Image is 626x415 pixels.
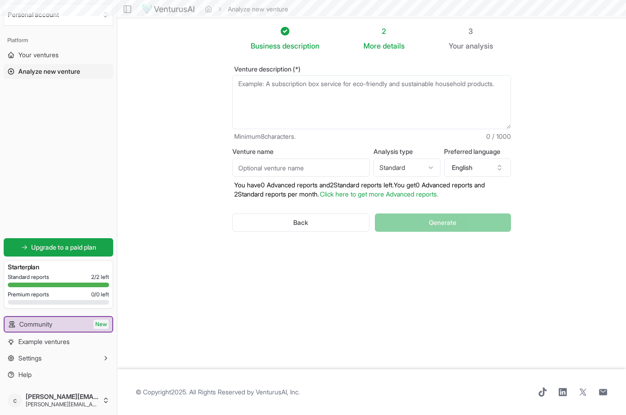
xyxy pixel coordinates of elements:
[8,273,49,281] span: Standard reports
[256,388,298,396] a: VenturusAI, Inc
[383,41,405,50] span: details
[320,190,438,198] a: Click here to get more Advanced reports.
[5,317,112,332] a: CommunityNew
[232,148,370,155] label: Venture name
[31,243,96,252] span: Upgrade to a paid plan
[444,148,511,155] label: Preferred language
[18,67,80,76] span: Analyze new venture
[91,273,109,281] span: 2 / 2 left
[7,393,22,408] span: c
[8,262,109,272] h3: Starter plan
[234,132,296,141] span: Minimum 8 characters.
[91,291,109,298] span: 0 / 0 left
[18,50,59,60] span: Your ventures
[466,41,493,50] span: analysis
[232,213,369,232] button: Back
[449,26,493,37] div: 3
[136,388,300,397] span: © Copyright 2025 . All Rights Reserved by .
[363,26,405,37] div: 2
[232,158,370,177] input: Optional venture name
[4,389,113,411] button: c[PERSON_NAME][EMAIL_ADDRESS][DOMAIN_NAME][PERSON_NAME][EMAIL_ADDRESS][DOMAIN_NAME]
[363,40,381,51] span: More
[251,40,280,51] span: Business
[26,393,99,401] span: [PERSON_NAME][EMAIL_ADDRESS][DOMAIN_NAME]
[232,180,511,199] p: You have 0 Advanced reports and 2 Standard reports left. Y ou get 0 Advanced reports and 2 Standa...
[93,320,109,329] span: New
[486,132,511,141] span: 0 / 1000
[4,351,113,366] button: Settings
[373,148,440,155] label: Analysis type
[282,41,319,50] span: description
[19,320,52,329] span: Community
[4,367,113,382] a: Help
[444,158,511,177] button: English
[4,64,113,79] a: Analyze new venture
[18,370,32,379] span: Help
[4,48,113,62] a: Your ventures
[4,334,113,349] a: Example ventures
[232,66,511,72] label: Venture description (*)
[18,337,70,346] span: Example ventures
[4,238,113,257] a: Upgrade to a paid plan
[4,33,113,48] div: Platform
[8,291,49,298] span: Premium reports
[26,401,99,408] span: [PERSON_NAME][EMAIL_ADDRESS][DOMAIN_NAME]
[18,354,42,363] span: Settings
[449,40,464,51] span: Your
